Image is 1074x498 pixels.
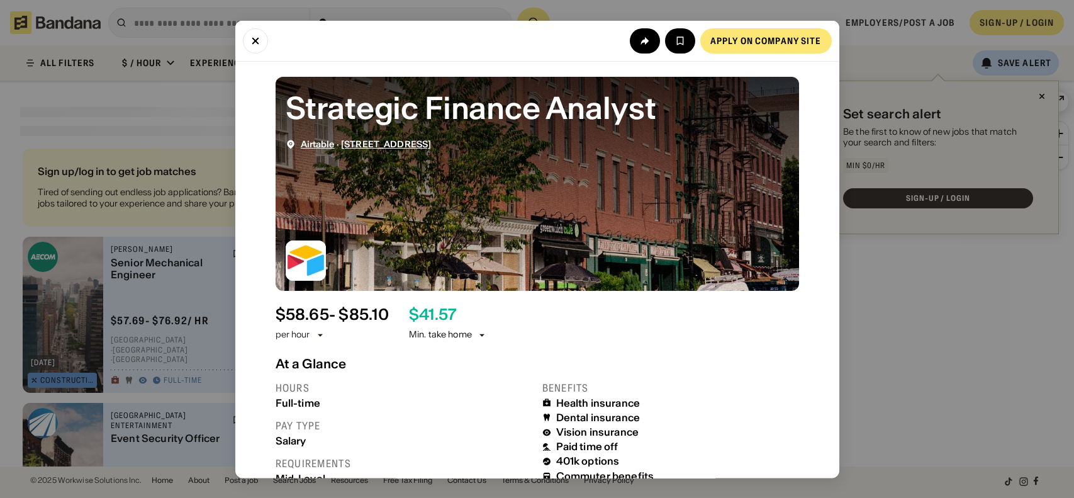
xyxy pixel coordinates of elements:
[286,240,326,280] img: Airtable logo
[286,86,789,128] div: Strategic Finance Analyst
[710,36,822,45] div: Apply on company site
[409,329,487,341] div: Min. take home
[276,305,389,324] div: $ 58.65 - $85.10
[276,472,532,484] div: Mid-Level
[301,138,335,149] a: Airtable
[556,470,654,482] div: Commuter benefits
[276,419,532,432] div: Pay type
[556,441,618,453] div: Paid time off
[301,139,432,149] div: ·
[542,381,799,394] div: Benefits
[409,305,457,324] div: $ 41.57
[556,397,640,409] div: Health insurance
[276,381,532,394] div: Hours
[276,434,532,446] div: Salary
[276,456,532,470] div: Requirements
[243,28,268,53] button: Close
[276,356,799,371] div: At a Glance
[556,455,620,467] div: 401k options
[276,329,310,341] div: per hour
[556,426,639,438] div: Vision insurance
[276,397,532,409] div: Full-time
[556,411,640,423] div: Dental insurance
[341,138,431,149] a: [STREET_ADDRESS]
